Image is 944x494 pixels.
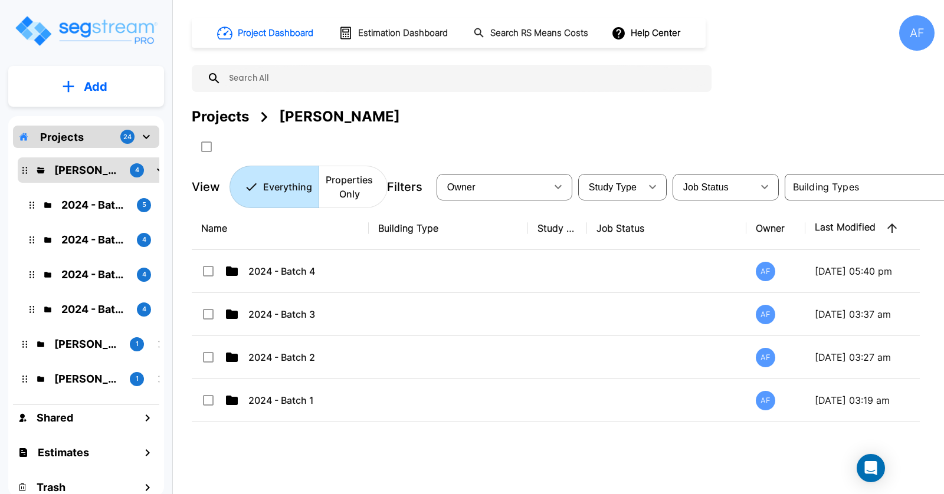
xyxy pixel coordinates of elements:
[135,165,139,175] p: 4
[675,170,753,203] div: Select
[334,21,454,45] button: Estimation Dashboard
[815,350,926,364] p: [DATE] 03:27 am
[61,266,127,282] p: 2024 - Batch 2
[468,22,595,45] button: Search RS Means Costs
[238,27,313,40] h1: Project Dashboard
[37,410,73,426] h1: Shared
[192,106,249,127] div: Projects
[61,301,127,317] p: 2024 - Batch 1
[54,162,120,178] p: Moshe Toiv
[14,14,158,48] img: Logo
[358,27,448,40] h1: Estimation Dashboard
[142,269,146,279] p: 4
[263,180,312,194] p: Everything
[815,264,926,278] p: [DATE] 05:40 pm
[683,182,729,192] span: Job Status
[587,207,746,250] th: Job Status
[756,348,775,367] div: AF
[447,182,476,192] span: Owner
[230,166,388,208] div: Platform
[805,207,935,250] th: Last Modified
[61,232,127,248] p: 2024 - Batch 3
[490,27,588,40] h1: Search RS Means Costs
[248,307,366,321] p: 2024 - Batch 3
[230,166,319,208] button: Everything
[192,207,369,250] th: Name
[899,15,935,51] div: AF
[609,22,685,44] button: Help Center
[815,393,926,407] p: [DATE] 03:19 am
[142,304,146,314] p: 4
[319,166,388,208] button: Properties Only
[221,65,706,92] input: Search All
[248,264,366,278] p: 2024 - Batch 4
[54,371,120,387] p: Moishy Spira
[439,170,546,203] div: Select
[387,178,422,196] p: Filters
[857,454,885,482] div: Open Intercom Messenger
[54,336,120,352] p: Christopher Ballesteros
[192,178,220,196] p: View
[815,307,926,321] p: [DATE] 03:37 am
[142,235,146,245] p: 4
[212,20,320,46] button: Project Dashboard
[746,207,805,250] th: Owner
[84,78,107,95] p: Add
[756,262,775,281] div: AF
[40,129,84,145] p: Projects
[369,207,528,250] th: Building Type
[195,135,218,159] button: SelectAll
[581,170,641,203] div: Select
[38,444,89,460] h1: Estimates
[756,391,775,410] div: AF
[61,197,127,213] p: 2024 - Batch 4
[788,179,939,195] input: Building Types
[756,305,775,324] div: AF
[248,393,366,407] p: 2024 - Batch 1
[123,132,132,142] p: 24
[326,173,373,201] p: Properties Only
[136,339,139,349] p: 1
[589,182,637,192] span: Study Type
[136,374,139,384] p: 1
[279,106,400,127] div: [PERSON_NAME]
[8,70,164,104] button: Add
[248,350,366,364] p: 2024 - Batch 2
[528,207,587,250] th: Study Type
[142,200,146,210] p: 5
